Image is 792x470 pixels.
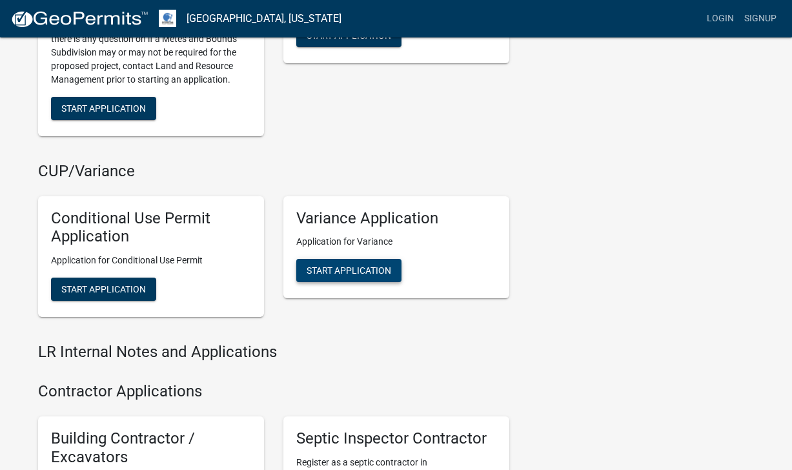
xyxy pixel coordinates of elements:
h4: Contractor Applications [38,382,509,401]
button: Start Application [51,278,156,301]
button: Start Application [296,24,401,47]
p: Application for Variance [296,235,496,249]
h5: Conditional Use Permit Application [51,209,251,247]
h4: CUP/Variance [38,162,509,181]
h5: Building Contractor / Excavators [51,429,251,467]
button: Start Application [51,97,156,120]
p: Metes and Bounds Subdivision is the division of property by legal description in lieu of platting... [51,5,251,87]
span: Start Application [307,265,391,276]
span: Start Application [307,30,391,40]
h5: Septic Inspector Contractor [296,429,496,448]
span: Start Application [61,284,146,294]
span: Start Application [61,103,146,113]
p: Application for Conditional Use Permit [51,254,251,267]
button: Start Application [296,259,401,282]
h5: Variance Application [296,209,496,228]
a: Signup [739,6,782,31]
h4: LR Internal Notes and Applications [38,343,509,362]
a: [GEOGRAPHIC_DATA], [US_STATE] [187,8,341,30]
a: Login [702,6,739,31]
img: Otter Tail County, Minnesota [159,10,176,27]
